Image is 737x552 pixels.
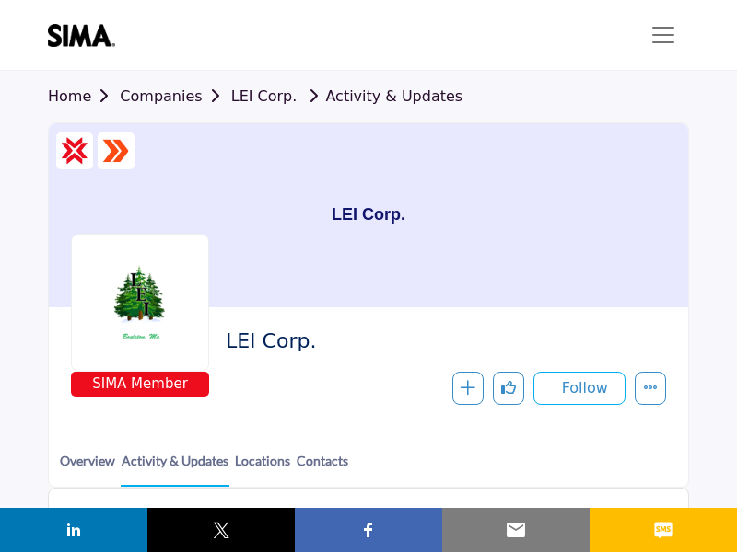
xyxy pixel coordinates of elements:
button: Toggle navigation [638,17,689,53]
a: Home [48,87,120,105]
img: CSP Certified [61,137,88,165]
a: LEI Corp. [231,87,298,105]
h1: LEI Corp. [332,123,405,307]
img: sms sharing button [652,519,674,541]
a: Companies [120,87,230,105]
a: Activity & Updates [121,451,229,487]
span: SIMA Member [75,374,205,395]
img: email sharing button [505,519,527,541]
a: Overview [59,451,116,485]
img: site Logo [48,24,124,47]
button: More details [635,372,666,405]
img: facebook sharing button [357,519,380,541]
a: Contacts [296,451,349,485]
button: Follow [533,372,626,405]
a: Locations [234,451,291,485]
button: Like [493,372,524,405]
h2: LEI Corp. [226,329,657,353]
img: ASM Certified [102,137,130,165]
img: linkedin sharing button [63,519,85,541]
img: twitter sharing button [210,519,232,541]
a: Activity & Updates [301,87,462,105]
